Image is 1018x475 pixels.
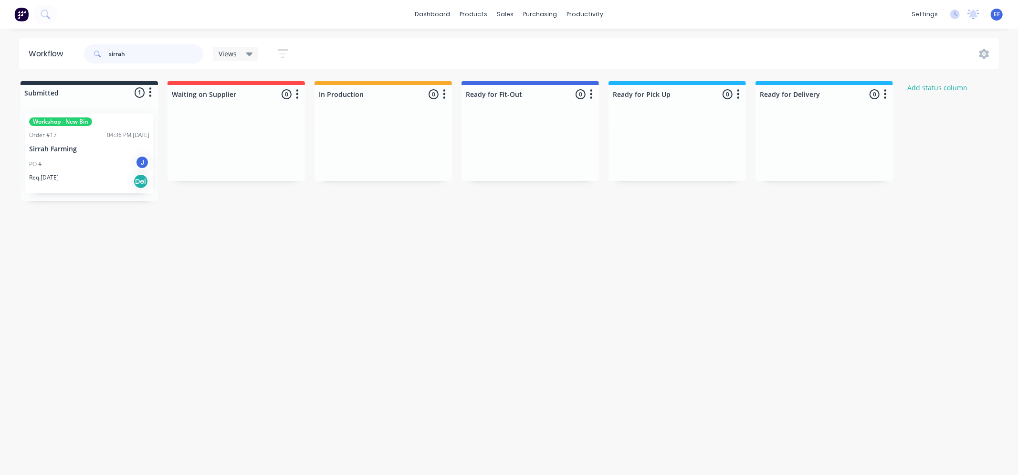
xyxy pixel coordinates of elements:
[492,7,518,21] div: sales
[133,174,148,189] div: Del
[135,155,149,169] div: J
[903,81,973,94] button: Add status column
[562,7,608,21] div: productivity
[29,145,149,153] p: Sirrah Farming
[219,49,237,59] span: Views
[29,131,57,139] div: Order #17
[29,173,59,182] p: Req. [DATE]
[907,7,943,21] div: settings
[109,44,203,63] input: Search for orders...
[410,7,455,21] a: dashboard
[29,117,92,126] div: Workshop - New Bin
[29,160,42,169] p: PO #
[518,7,562,21] div: purchasing
[29,48,68,60] div: Workflow
[455,7,492,21] div: products
[994,10,1000,19] span: EF
[14,7,29,21] img: Factory
[25,114,153,193] div: Workshop - New BinOrder #1704:36 PM [DATE]Sirrah FarmingPO #JReq.[DATE]Del
[107,131,149,139] div: 04:36 PM [DATE]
